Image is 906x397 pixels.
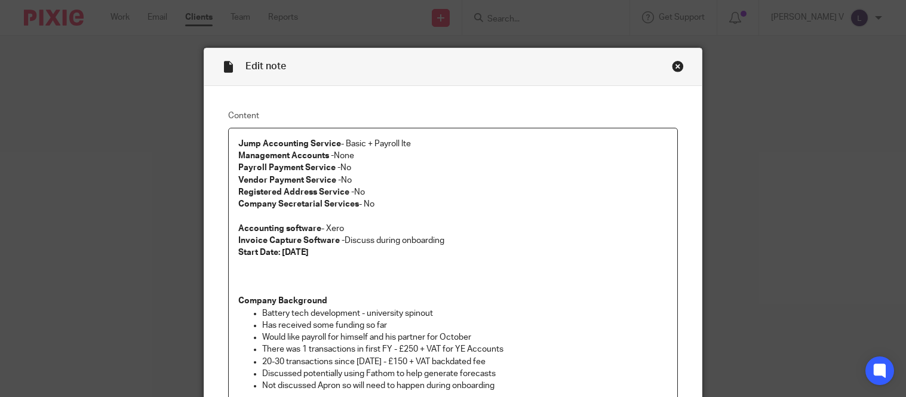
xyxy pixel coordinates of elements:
p: - Xero [238,223,667,235]
div: Close this dialog window [672,60,684,72]
strong: Company Background [238,297,327,305]
p: Battery tech development - university spinout [262,307,667,319]
p: 20-30 transactions since [DATE] - £150 + VAT backdated fee [262,356,667,368]
p: - Basic + Payroll lte [238,138,667,150]
p: Has received some funding so far [262,319,667,331]
strong: Start Date: [DATE] [238,248,309,257]
p: No [238,162,667,174]
strong: Vendor Payment Service - [238,176,341,184]
p: Not discussed Apron so will need to happen during onboarding [262,380,667,392]
p: Discuss during onboarding [238,235,667,247]
label: Content [228,110,677,122]
p: No [238,186,667,198]
strong: Payroll Payment Service - [238,164,340,172]
strong: Company Secretarial Services [238,200,359,208]
strong: Registered Address Service - [238,188,354,196]
p: There was 1 transactions in first FY - £250 + VAT for YE Accounts [262,343,667,355]
p: Would like payroll for himself and his partner for October [262,331,667,343]
span: Edit note [245,61,286,71]
strong: Accounting software [238,224,321,233]
p: None [238,150,667,162]
strong: Jump Accounting Service [238,140,341,148]
strong: Management Accounts - [238,152,334,160]
strong: Invoice Capture Software - [238,236,345,245]
p: - No [238,198,667,210]
p: No [238,174,667,186]
p: Discussed potentially using Fathom to help generate forecasts [262,368,667,380]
